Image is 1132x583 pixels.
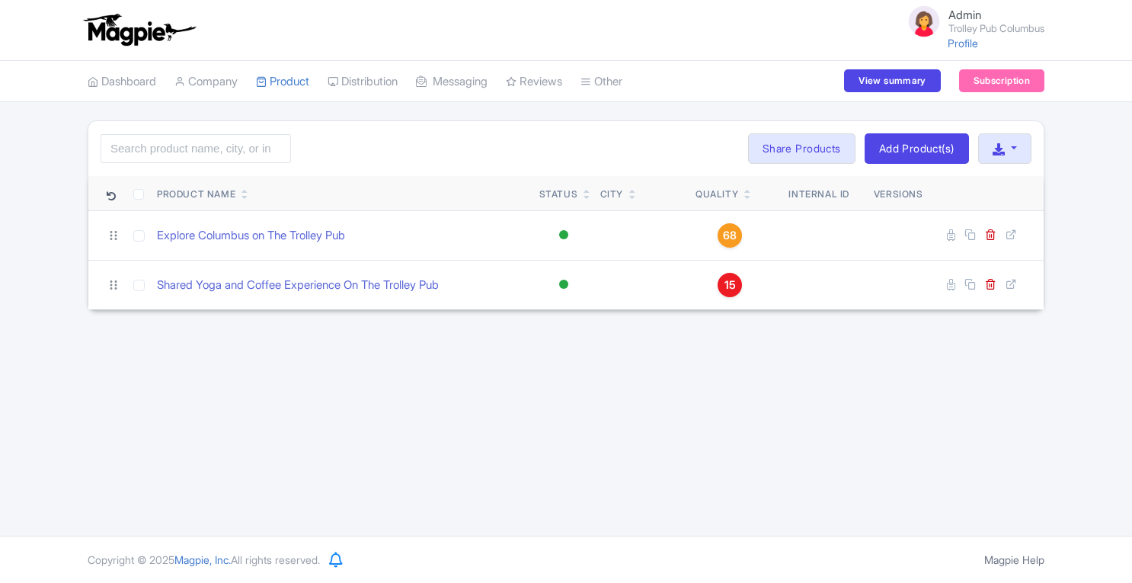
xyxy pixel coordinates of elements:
[897,3,1044,40] a: Admin Trolley Pub Columbus
[174,61,238,103] a: Company
[906,3,942,40] img: avatar_key_member-9c1dde93af8b07d7383eb8b5fb890c87.png
[696,223,765,248] a: 68
[948,24,1044,34] small: Trolley Pub Columbus
[959,69,1044,92] a: Subscription
[506,61,562,103] a: Reviews
[556,224,571,246] div: Active
[868,176,929,211] th: Versions
[984,553,1044,566] a: Magpie Help
[771,176,868,211] th: Internal ID
[78,552,329,568] div: Copyright © 2025 All rights reserved.
[865,133,969,164] a: Add Product(s)
[157,277,439,294] a: Shared Yoga and Coffee Experience On The Trolley Pub
[80,13,198,46] img: logo-ab69f6fb50320c5b225c76a69d11143b.png
[724,277,736,293] span: 15
[723,227,737,244] span: 68
[256,61,309,103] a: Product
[696,187,738,201] div: Quality
[696,273,765,297] a: 15
[539,187,578,201] div: Status
[88,61,156,103] a: Dashboard
[948,37,978,50] a: Profile
[948,8,981,22] span: Admin
[328,61,398,103] a: Distribution
[556,274,571,296] div: Active
[580,61,622,103] a: Other
[748,133,855,164] a: Share Products
[157,227,345,245] a: Explore Columbus on The Trolley Pub
[416,61,488,103] a: Messaging
[844,69,940,92] a: View summary
[174,553,231,566] span: Magpie, Inc.
[600,187,623,201] div: City
[157,187,235,201] div: Product Name
[101,134,291,163] input: Search product name, city, or interal id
